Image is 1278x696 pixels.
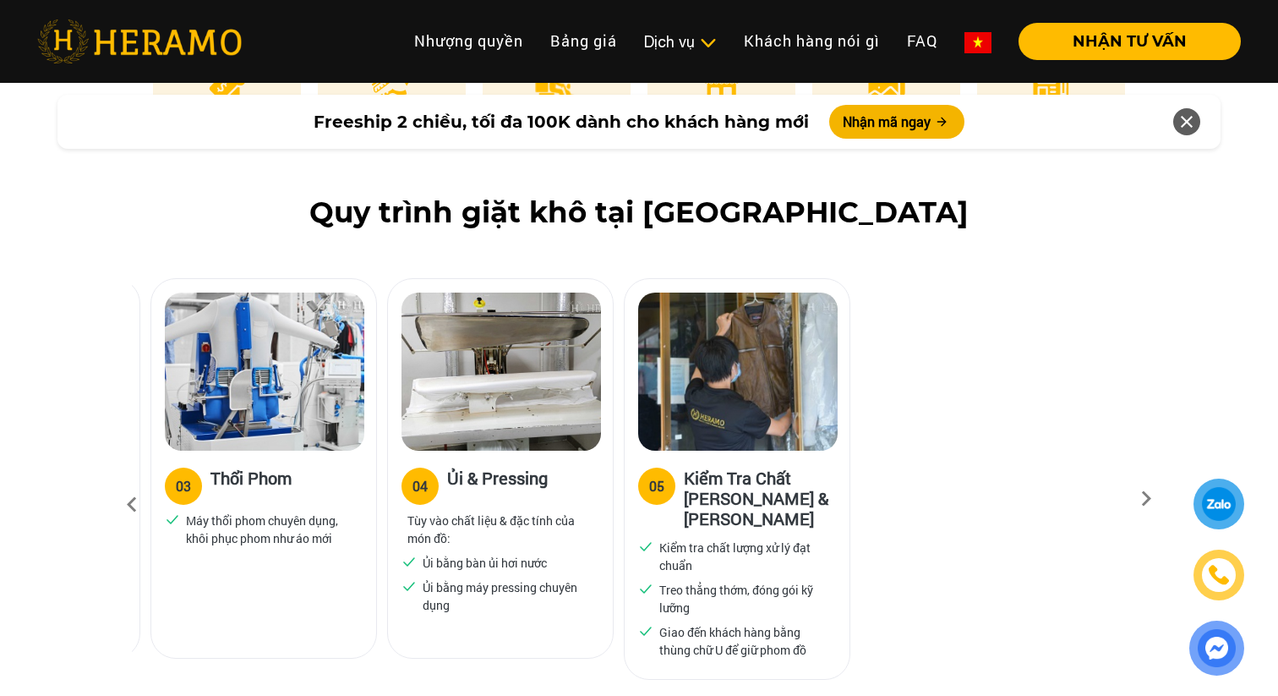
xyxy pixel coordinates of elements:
[638,293,838,451] img: heramo-quy-trinh-giat-hap-tieu-chuan-buoc-5
[537,23,631,59] a: Bảng giá
[644,30,717,53] div: Dịch vụ
[638,539,653,554] img: checked.svg
[447,468,548,501] h3: Ủi & Pressing
[1005,34,1241,49] a: NHẬN TƯ VẤN
[412,476,428,496] div: 04
[659,581,830,617] p: Treo thẳng thớm, đóng gói kỹ lưỡng
[407,512,593,547] p: Tùy vào chất liệu & đặc tính của món đồ:
[37,19,242,63] img: heramo-logo.png
[1019,23,1241,60] button: NHẬN TƯ VẤN
[210,468,292,501] h3: Thổi Phom
[684,468,836,529] h3: Kiểm Tra Chất [PERSON_NAME] & [PERSON_NAME]
[37,195,1241,230] h2: Quy trình giặt khô tại [GEOGRAPHIC_DATA]
[401,578,417,594] img: checked.svg
[659,623,830,659] p: Giao đến khách hàng bằng thùng chữ U để giữ phom đồ
[423,554,547,572] p: Ủi bằng bàn ủi hơi nước
[314,109,809,134] span: Freeship 2 chiều, tối đa 100K dành cho khách hàng mới
[1196,552,1242,598] a: phone-icon
[165,512,180,527] img: checked.svg
[659,539,830,574] p: Kiểm tra chất lượng xử lý đạt chuẩn
[964,32,991,53] img: vn-flag.png
[186,512,357,547] p: Máy thổi phom chuyên dụng, khôi phục phom như áo mới
[730,23,893,59] a: Khách hàng nói gì
[893,23,951,59] a: FAQ
[423,578,593,614] p: Ủi bằng máy pressing chuyên dụng
[699,35,717,52] img: subToggleIcon
[165,293,364,451] img: heramo-quy-trinh-giat-hap-tieu-chuan-buoc-3
[649,476,664,496] div: 05
[829,105,964,139] button: Nhận mã ngay
[1210,566,1228,584] img: phone-icon
[401,23,537,59] a: Nhượng quyền
[176,476,191,496] div: 03
[638,623,653,638] img: checked.svg
[638,581,653,596] img: checked.svg
[401,293,601,451] img: heramo-quy-trinh-giat-hap-tieu-chuan-buoc-4
[401,554,417,569] img: checked.svg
